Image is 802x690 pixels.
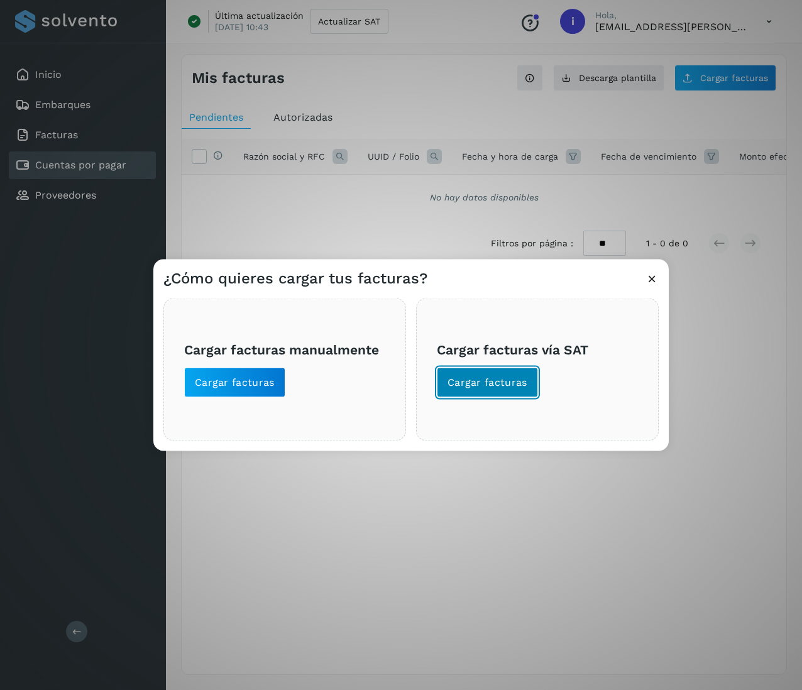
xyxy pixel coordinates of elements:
h3: ¿Cómo quieres cargar tus facturas? [163,270,427,288]
span: Cargar facturas [448,376,527,390]
button: Cargar facturas [437,368,538,398]
h3: Cargar facturas manualmente [184,341,385,357]
h3: Cargar facturas vía SAT [437,341,638,357]
span: Cargar facturas [195,376,275,390]
button: Cargar facturas [184,368,285,398]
